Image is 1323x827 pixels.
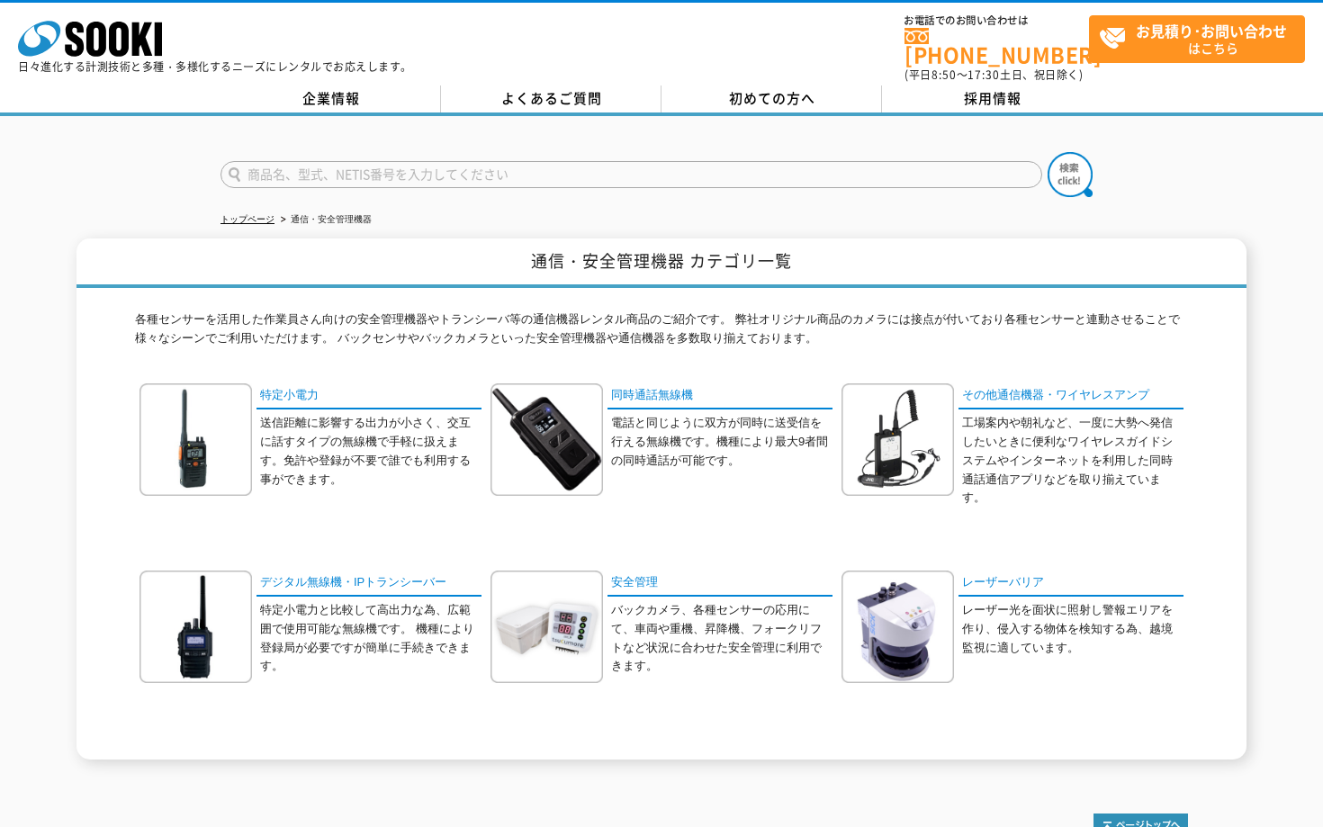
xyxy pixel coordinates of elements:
a: トップページ [220,214,274,224]
a: 採用情報 [882,85,1102,112]
p: 特定小電力と比較して高出力な為、広範囲で使用可能な無線機です。 機種により登録局が必要ですが簡単に手続きできます。 [260,601,481,676]
p: 送信距離に影響する出力が小さく、交互に話すタイプの無線機で手軽に扱えます。免許や登録が不要で誰でも利用する事ができます。 [260,414,481,489]
h1: 通信・安全管理機器 カテゴリ一覧 [76,238,1246,288]
p: バックカメラ、各種センサーの応用にて、車両や重機、昇降機、フォークリフトなど状況に合わせた安全管理に利用できます。 [611,601,832,676]
img: 同時通話無線機 [490,383,603,496]
a: よくあるご質問 [441,85,661,112]
img: その他通信機器・ワイヤレスアンプ [841,383,954,496]
p: 工場案内や朝礼など、一度に大勢へ発信したいときに便利なワイヤレスガイドシステムやインターネットを利用した同時通話通信アプリなどを取り揃えています。 [962,414,1183,508]
li: 通信・安全管理機器 [277,211,372,229]
a: お見積り･お問い合わせはこちら [1089,15,1305,63]
img: 特定小電力 [139,383,252,496]
span: はこちら [1099,16,1304,61]
span: 8:50 [931,67,957,83]
a: デジタル無線機・IPトランシーバー [256,571,481,597]
a: 特定小電力 [256,383,481,409]
span: 17:30 [967,67,1000,83]
span: (平日 ～ 土日、祝日除く) [904,67,1083,83]
a: レーザーバリア [958,571,1183,597]
p: 電話と同じように双方が同時に送受信を行える無線機です。機種により最大9者間の同時通話が可能です。 [611,414,832,470]
a: その他通信機器・ワイヤレスアンプ [958,383,1183,409]
a: 同時通話無線機 [607,383,832,409]
p: 日々進化する計測技術と多種・多様化するニーズにレンタルでお応えします。 [18,61,412,72]
span: 初めての方へ [729,88,815,108]
img: btn_search.png [1048,152,1093,197]
p: レーザー光を面状に照射し警報エリアを作り、侵入する物体を検知する為、越境監視に適しています。 [962,601,1183,657]
span: お電話でのお問い合わせは [904,15,1089,26]
img: 安全管理 [490,571,603,683]
a: 初めての方へ [661,85,882,112]
a: 安全管理 [607,571,832,597]
p: 各種センサーを活用した作業員さん向けの安全管理機器やトランシーバ等の通信機器レンタル商品のご紹介です。 弊社オリジナル商品のカメラには接点が付いており各種センサーと連動させることで様々なシーンで... [135,310,1188,357]
img: レーザーバリア [841,571,954,683]
a: [PHONE_NUMBER] [904,28,1089,65]
input: 商品名、型式、NETIS番号を入力してください [220,161,1042,188]
strong: お見積り･お問い合わせ [1136,20,1287,41]
img: デジタル無線機・IPトランシーバー [139,571,252,683]
a: 企業情報 [220,85,441,112]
